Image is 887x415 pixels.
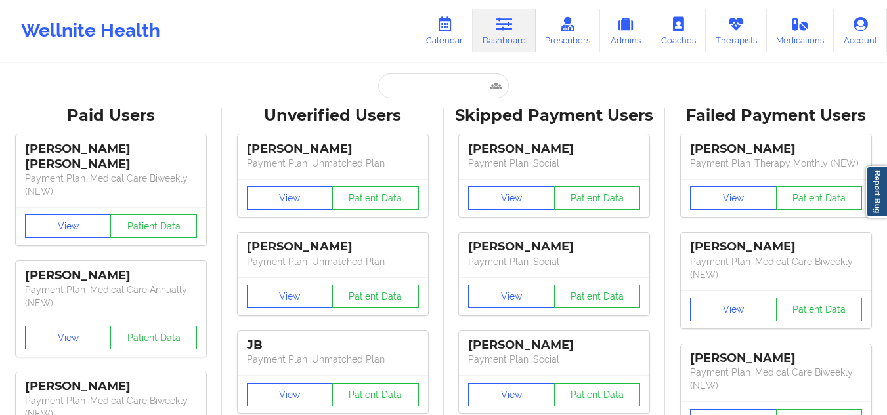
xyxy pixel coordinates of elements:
div: [PERSON_NAME] [25,268,197,283]
p: Payment Plan : Social [468,353,640,366]
p: Payment Plan : Medical Care Annually (NEW) [25,283,197,309]
button: View [247,383,334,406]
button: Patient Data [554,383,641,406]
div: [PERSON_NAME] [690,142,862,157]
a: Dashboard [473,9,536,52]
button: Patient Data [776,298,863,321]
div: Skipped Payment Users [453,106,657,126]
button: View [468,285,555,308]
div: [PERSON_NAME] [690,351,862,366]
button: View [25,326,112,349]
p: Payment Plan : Unmatched Plan [247,353,419,366]
div: [PERSON_NAME] [468,142,640,157]
button: View [468,383,555,406]
a: Admins [600,9,651,52]
a: Therapists [706,9,767,52]
button: Patient Data [332,285,419,308]
div: JB [247,338,419,353]
div: [PERSON_NAME] [247,239,419,254]
a: Prescribers [536,9,601,52]
button: Patient Data [776,186,863,210]
div: Unverified Users [231,106,435,126]
a: Account [834,9,887,52]
p: Payment Plan : Unmatched Plan [247,157,419,170]
div: Failed Payment Users [674,106,878,126]
button: Patient Data [332,383,419,406]
button: Patient Data [554,285,641,308]
p: Payment Plan : Medical Care Biweekly (NEW) [690,255,862,281]
button: View [247,285,334,308]
p: Payment Plan : Social [468,157,640,170]
a: Coaches [651,9,706,52]
div: [PERSON_NAME] [247,142,419,157]
div: [PERSON_NAME] [PERSON_NAME] [25,142,197,172]
button: Patient Data [110,326,197,349]
p: Payment Plan : Medical Care Biweekly (NEW) [690,366,862,392]
button: Patient Data [332,186,419,210]
button: View [690,298,777,321]
a: Calendar [416,9,473,52]
div: [PERSON_NAME] [25,379,197,394]
p: Payment Plan : Unmatched Plan [247,255,419,268]
button: View [25,214,112,238]
button: View [247,186,334,210]
button: Patient Data [554,186,641,210]
div: [PERSON_NAME] [468,239,640,254]
div: Paid Users [9,106,213,126]
button: View [468,186,555,210]
button: Patient Data [110,214,197,238]
a: Medications [767,9,834,52]
p: Payment Plan : Medical Care Biweekly (NEW) [25,172,197,198]
div: [PERSON_NAME] [690,239,862,254]
button: View [690,186,777,210]
a: Report Bug [866,166,887,218]
div: [PERSON_NAME] [468,338,640,353]
p: Payment Plan : Social [468,255,640,268]
p: Payment Plan : Therapy Monthly (NEW) [690,157,862,170]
